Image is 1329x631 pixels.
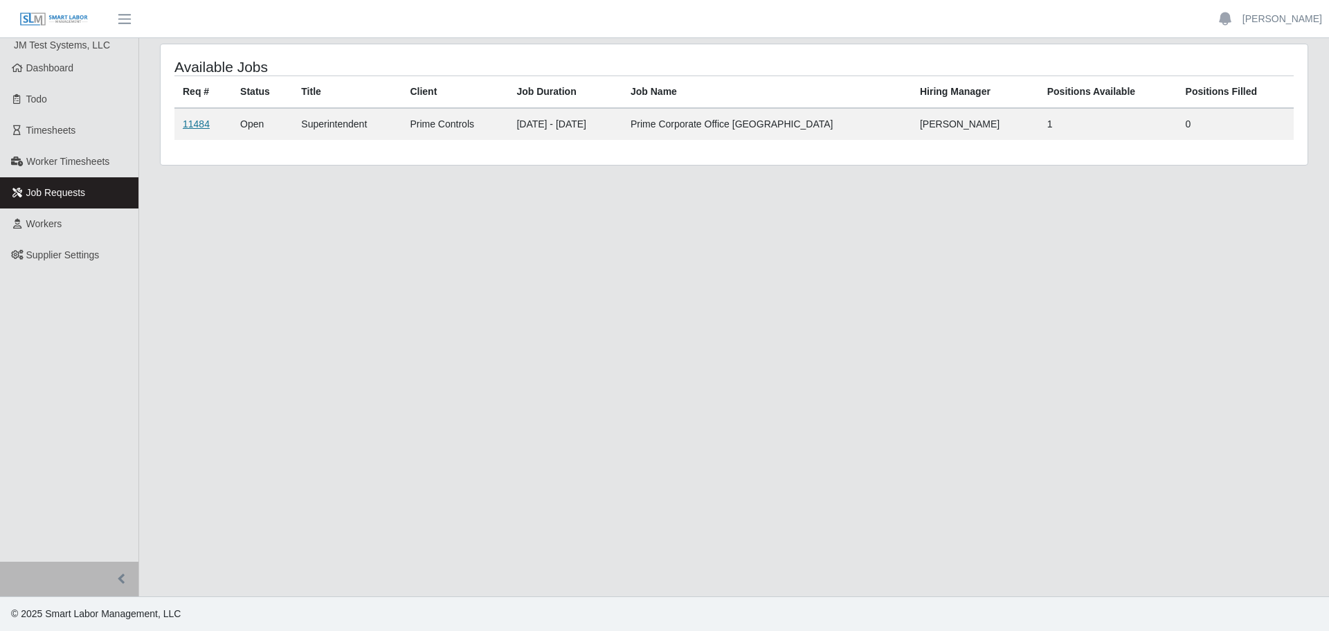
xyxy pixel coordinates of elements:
th: Positions Available [1039,76,1177,109]
td: Open [232,108,293,140]
span: Supplier Settings [26,249,100,260]
span: Worker Timesheets [26,156,109,167]
td: [DATE] - [DATE] [508,108,622,140]
th: Job Duration [508,76,622,109]
th: Job Name [622,76,912,109]
th: Req # [174,76,232,109]
td: 0 [1177,108,1294,140]
td: [PERSON_NAME] [912,108,1039,140]
a: [PERSON_NAME] [1242,12,1322,26]
td: Superintendent [293,108,401,140]
span: Timesheets [26,125,76,136]
th: Status [232,76,293,109]
td: 1 [1039,108,1177,140]
span: Todo [26,94,47,105]
span: Workers [26,218,62,229]
span: Job Requests [26,187,86,198]
span: JM Test Systems, LLC [14,39,110,51]
th: Client [401,76,508,109]
span: © 2025 Smart Labor Management, LLC [11,608,181,619]
td: Prime Corporate Office [GEOGRAPHIC_DATA] [622,108,912,140]
a: 11484 [183,118,210,130]
th: Positions Filled [1177,76,1294,109]
td: Prime Controls [401,108,508,140]
h4: Available Jobs [174,58,629,75]
th: Title [293,76,401,109]
span: Dashboard [26,62,74,73]
th: Hiring Manager [912,76,1039,109]
img: SLM Logo [19,12,89,27]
